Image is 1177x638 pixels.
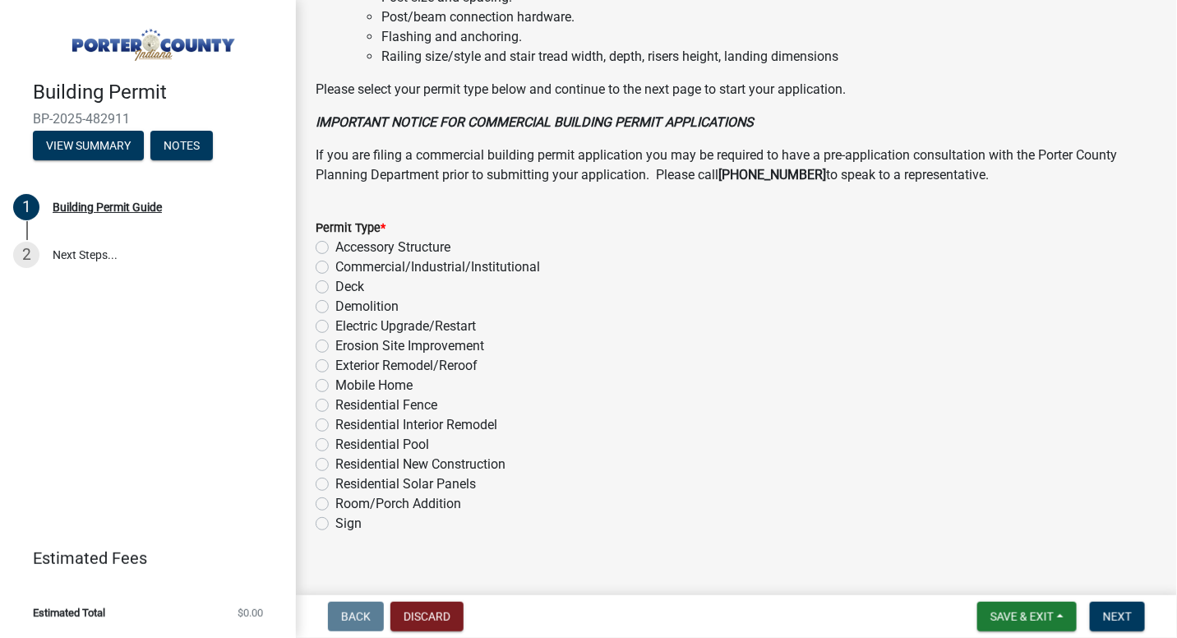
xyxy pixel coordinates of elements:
[335,257,540,277] label: Commercial/Industrial/Institutional
[335,277,364,297] label: Deck
[150,140,213,153] wm-modal-confirm: Notes
[238,608,263,618] span: $0.00
[33,140,144,153] wm-modal-confirm: Summary
[335,474,476,494] label: Residential Solar Panels
[335,514,362,534] label: Sign
[13,542,270,575] a: Estimated Fees
[381,47,1157,67] li: Railing size/style and stair tread width, depth, risers height, landing dimensions
[335,494,461,514] label: Room/Porch Addition
[13,242,39,268] div: 2
[335,435,429,455] label: Residential Pool
[13,194,39,220] div: 1
[335,395,437,415] label: Residential Fence
[335,376,413,395] label: Mobile Home
[33,131,144,160] button: View Summary
[33,111,263,127] span: BP-2025-482911
[316,114,754,130] strong: IMPORTANT NOTICE FOR COMMERCIAL BUILDING PERMIT APPLICATIONS
[381,7,1157,27] li: Post/beam connection hardware.
[33,17,270,63] img: Porter County, Indiana
[335,317,476,336] label: Electric Upgrade/Restart
[335,336,484,356] label: Erosion Site Improvement
[33,81,283,104] h4: Building Permit
[316,80,1157,99] p: Please select your permit type below and continue to the next page to start your application.
[341,610,371,623] span: Back
[390,602,464,631] button: Discard
[381,27,1157,47] li: Flashing and anchoring.
[316,146,1157,185] p: If you are filing a commercial building permit application you may be required to have a pre-appl...
[335,297,399,317] label: Demolition
[328,602,384,631] button: Back
[1090,602,1145,631] button: Next
[316,223,385,234] label: Permit Type
[1103,610,1132,623] span: Next
[990,610,1054,623] span: Save & Exit
[977,602,1077,631] button: Save & Exit
[335,238,450,257] label: Accessory Structure
[335,455,505,474] label: Residential New Construction
[718,167,826,183] strong: [PHONE_NUMBER]
[335,356,478,376] label: Exterior Remodel/Reroof
[53,201,162,213] div: Building Permit Guide
[33,608,105,618] span: Estimated Total
[150,131,213,160] button: Notes
[335,415,497,435] label: Residential Interior Remodel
